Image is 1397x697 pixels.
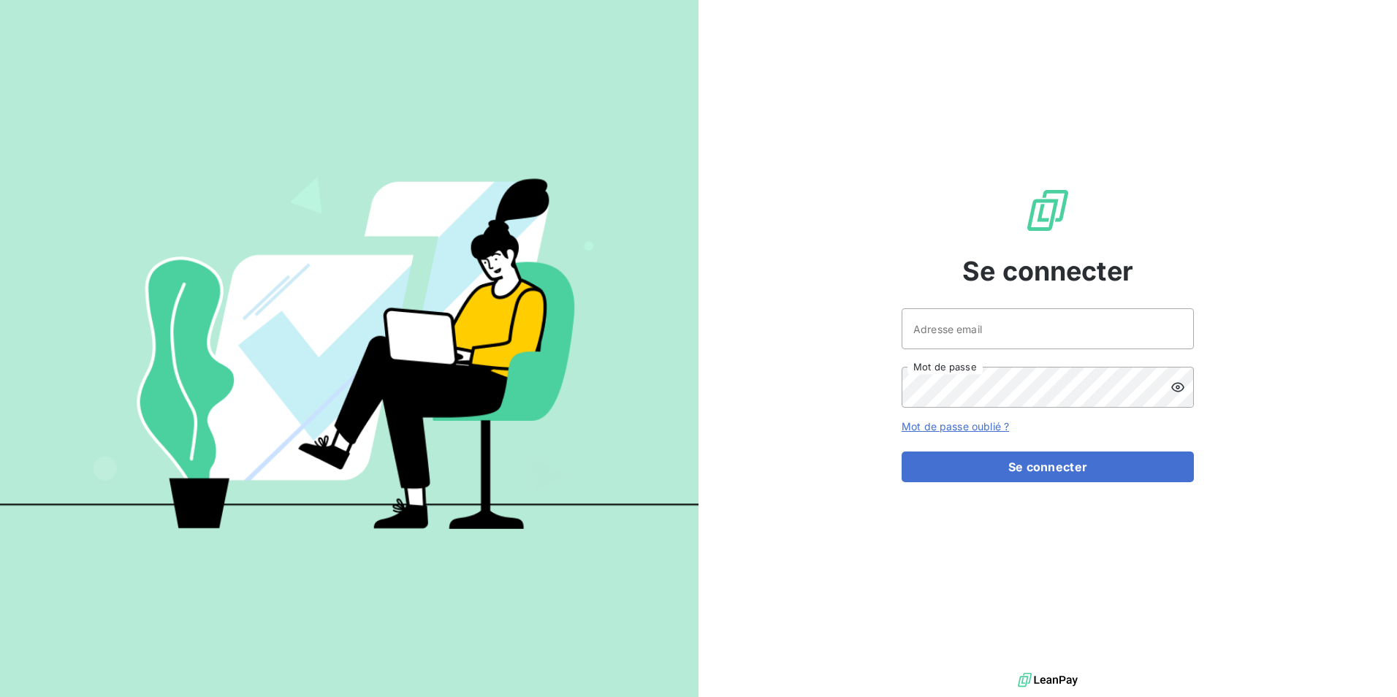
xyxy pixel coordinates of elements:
[1024,187,1071,234] img: Logo LeanPay
[902,308,1194,349] input: placeholder
[962,251,1133,291] span: Se connecter
[902,420,1009,433] a: Mot de passe oublié ?
[1018,669,1078,691] img: logo
[902,452,1194,482] button: Se connecter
